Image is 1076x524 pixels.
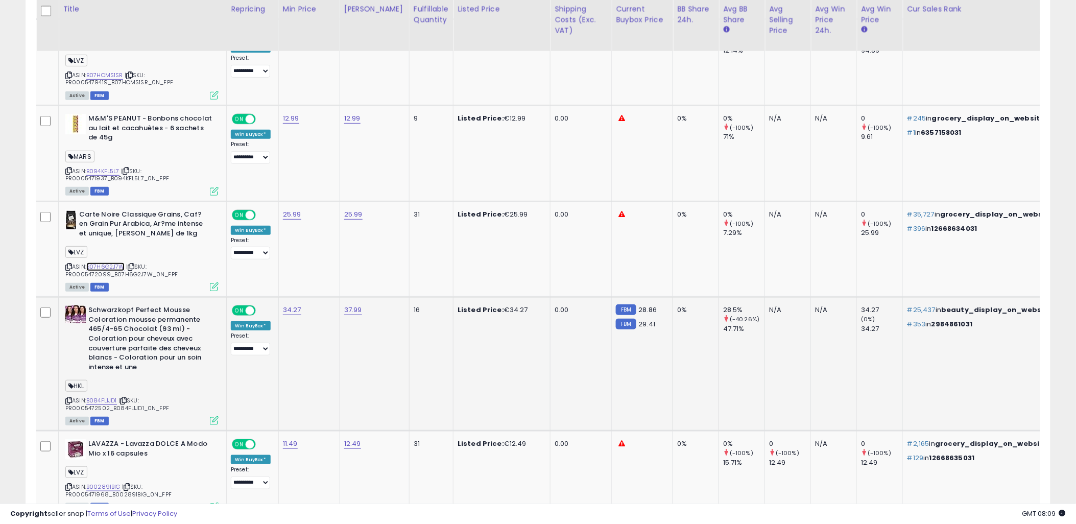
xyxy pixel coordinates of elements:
a: B084FL1JD1 [86,396,117,405]
span: #25,437 [907,305,936,315]
span: #2,165 [907,439,929,448]
div: Repricing [231,4,274,14]
div: 7.29% [723,228,764,237]
p: in [907,454,1053,463]
small: (-40.26%) [730,315,759,323]
div: 25.99 [861,228,902,237]
div: 12.49 [769,458,810,467]
div: 0 [861,114,902,123]
div: Preset: [231,466,271,489]
a: B094KFL5L7 [86,167,119,176]
div: Title [63,4,222,14]
div: Avg Selling Price [769,4,806,36]
span: | SKU: PR0005472502_B084FL1JD1_0N_FPF [65,396,169,412]
div: 0 [861,210,902,219]
span: #396 [907,224,926,233]
small: (-100%) [776,449,799,457]
span: #129 [907,453,924,463]
a: 12.99 [283,113,299,124]
div: N/A [769,210,803,219]
span: grocery_display_on_website [932,113,1045,123]
div: 71% [723,132,764,141]
span: #353 [907,319,926,329]
div: 9 [414,114,445,123]
span: grocery_display_on_website [935,439,1048,448]
div: N/A [769,305,803,315]
span: FBM [90,417,109,425]
a: Privacy Policy [132,509,177,518]
b: Carte Noire Classique Grains, Caf? en Grain Pur Arabica, Ar?me intense et unique, [PERSON_NAME] d... [79,210,203,241]
small: (0%) [861,315,875,323]
span: All listings currently available for purchase on Amazon [65,91,89,100]
small: (-100%) [730,220,753,228]
div: ASIN: [65,114,219,195]
small: (-100%) [730,124,753,132]
small: Avg Win Price. [861,25,867,34]
div: 0% [677,210,711,219]
span: 2025-08-12 08:09 GMT [1022,509,1066,518]
div: 0% [723,114,764,123]
span: 29.41 [639,319,656,329]
div: Win BuyBox * [231,226,271,235]
p: in [907,114,1053,123]
b: LAVAZZA - Lavazza DOLCE A Modo Mio x 16 capsules [88,439,212,461]
p: in [907,305,1053,315]
span: 12668634031 [931,224,977,233]
div: Current Buybox Price [616,4,668,25]
div: 0 [861,439,902,448]
p: in [907,439,1053,448]
span: ON [233,440,246,449]
p: in [907,210,1053,219]
span: grocery_display_on_website [941,209,1054,219]
span: 28.86 [639,305,657,315]
span: FBM [90,187,109,196]
div: N/A [815,114,849,123]
b: Listed Price: [458,439,504,448]
b: Listed Price: [458,113,504,123]
span: All listings currently available for purchase on Amazon [65,187,89,196]
a: 12.99 [344,113,361,124]
span: HKL [65,380,87,392]
div: 0% [677,114,711,123]
span: | SKU: PR0005479419_B07HCMS1SR_0N_FPF [65,71,173,86]
p: in [907,128,1053,137]
a: Terms of Use [87,509,131,518]
strong: Copyright [10,509,47,518]
a: B07H6G2J7W [86,263,125,271]
small: (-100%) [730,449,753,457]
div: 28.5% [723,305,764,315]
div: 0.00 [555,439,604,448]
a: 11.49 [283,439,298,449]
div: Win BuyBox * [231,455,271,464]
div: Avg Win Price [861,4,898,25]
div: 34.27 [861,324,902,334]
span: beauty_display_on_website [942,305,1053,315]
span: OFF [254,115,271,124]
a: 34.27 [283,305,301,315]
div: €12.99 [458,114,542,123]
span: LVZ [65,246,87,258]
span: MARS [65,151,94,162]
div: ASIN: [65,28,219,99]
a: 12.49 [344,439,361,449]
span: All listings currently available for purchase on Amazon [65,283,89,292]
span: FBM [90,91,109,100]
div: 0% [723,439,764,448]
span: OFF [254,440,271,449]
a: B002891BIG [86,483,121,491]
div: ASIN: [65,305,219,424]
div: 47.71% [723,324,764,334]
span: LVZ [65,466,87,478]
img: 41OFbVBAY4L._SL40_.jpg [65,210,77,230]
span: | SKU: PR0005471968_B002891BIG_0N_FPF [65,483,172,498]
div: 34.27 [861,305,902,315]
div: Win BuyBox * [231,130,271,139]
div: 12.14% [723,46,764,55]
div: N/A [815,210,849,219]
small: FBM [616,304,636,315]
div: 0.00 [555,210,604,219]
div: 0 [769,439,810,448]
div: Fulfillable Quantity [414,4,449,25]
div: Cur Sales Rank [907,4,1057,14]
span: OFF [254,210,271,219]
